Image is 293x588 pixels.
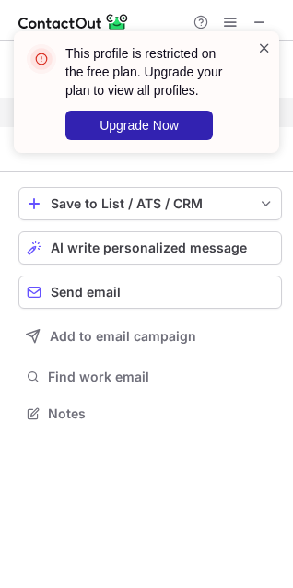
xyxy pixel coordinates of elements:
[100,118,179,133] span: Upgrade Now
[51,196,250,211] div: Save to List / ATS / CRM
[18,276,282,309] button: Send email
[50,329,196,344] span: Add to email campaign
[18,187,282,220] button: save-profile-one-click
[18,401,282,427] button: Notes
[51,285,121,300] span: Send email
[65,44,235,100] header: This profile is restricted on the free plan. Upgrade your plan to view all profiles.
[27,44,56,74] img: error
[18,11,129,33] img: ContactOut v5.3.10
[48,369,275,385] span: Find work email
[18,364,282,390] button: Find work email
[18,231,282,265] button: AI write personalized message
[51,241,247,255] span: AI write personalized message
[65,111,213,140] button: Upgrade Now
[18,320,282,353] button: Add to email campaign
[48,406,275,422] span: Notes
